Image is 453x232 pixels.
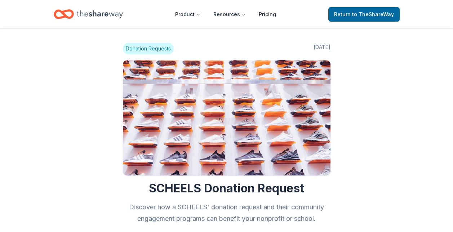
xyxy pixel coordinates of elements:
[123,43,174,54] span: Donation Requests
[123,201,330,224] h2: Discover how a SCHEELS' donation request and their community engagement programs can benefit your...
[123,60,330,175] img: Image for SCHEELS Donation Request
[352,11,394,17] span: to TheShareWay
[123,181,330,196] h1: SCHEELS Donation Request
[169,7,206,22] button: Product
[334,10,394,19] span: Return
[169,6,282,23] nav: Main
[208,7,252,22] button: Resources
[328,7,400,22] a: Returnto TheShareWay
[54,6,123,23] a: Home
[253,7,282,22] a: Pricing
[314,43,330,54] span: [DATE]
